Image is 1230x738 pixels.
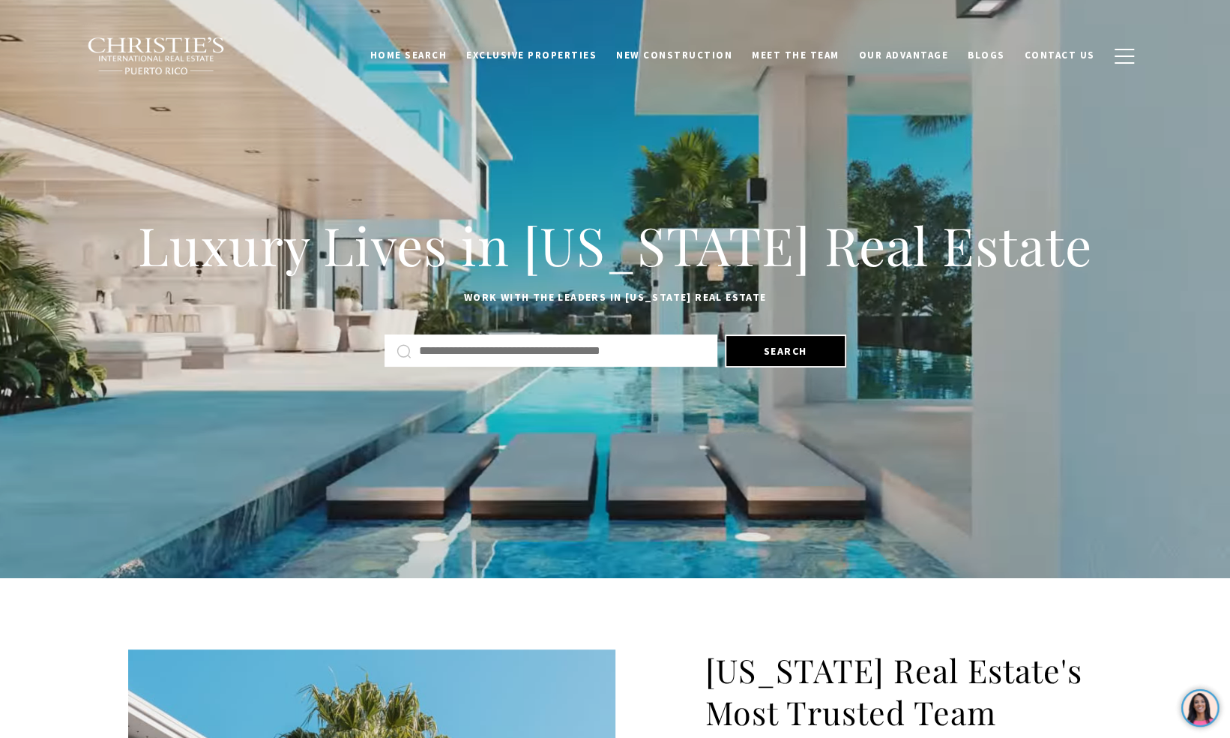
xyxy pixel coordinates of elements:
[725,334,846,367] button: Search
[466,49,597,61] span: Exclusive Properties
[968,49,1005,61] span: Blogs
[1025,49,1095,61] span: Contact Us
[87,37,226,76] img: Christie's International Real Estate black text logo
[742,41,849,70] a: Meet the Team
[361,41,457,70] a: Home Search
[958,41,1015,70] a: Blogs
[456,41,606,70] a: Exclusive Properties
[128,289,1103,307] p: Work with the leaders in [US_STATE] Real Estate
[859,49,949,61] span: Our Advantage
[9,9,43,43] img: be3d4b55-7850-4bcb-9297-a2f9cd376e78.png
[128,212,1103,278] h1: Luxury Lives in [US_STATE] Real Estate
[705,649,1103,733] h2: [US_STATE] Real Estate's Most Trusted Team
[606,41,742,70] a: New Construction
[849,41,959,70] a: Our Advantage
[616,49,732,61] span: New Construction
